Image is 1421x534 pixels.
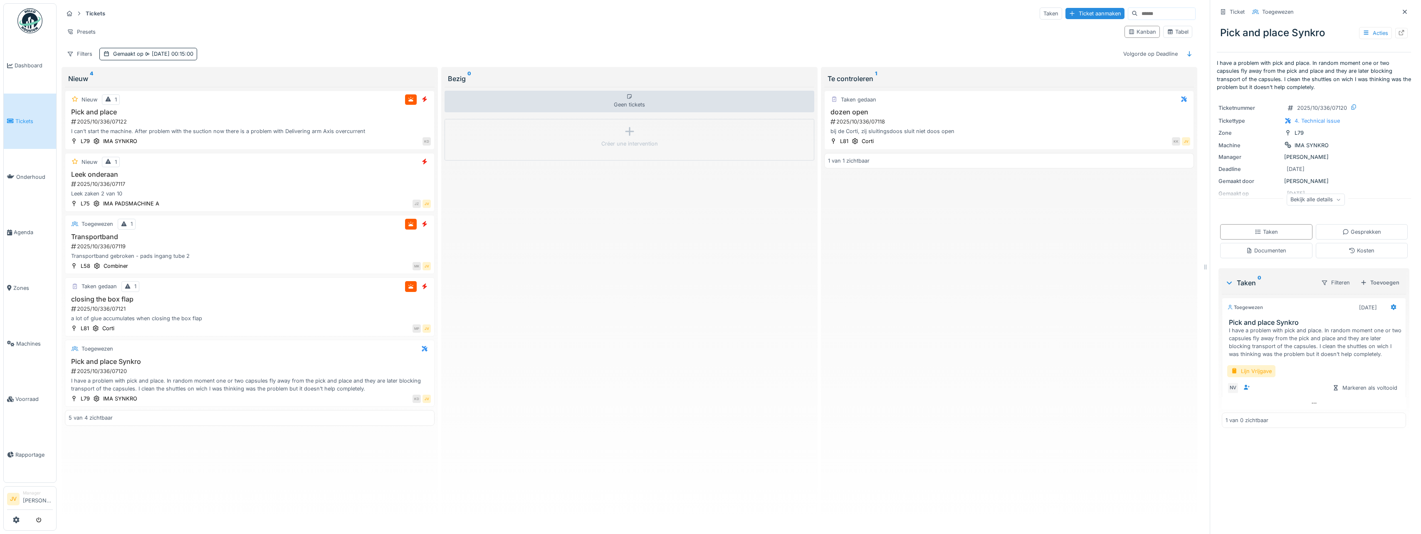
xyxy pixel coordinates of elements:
div: 2025/10/336/07119 [70,242,431,250]
div: 2025/10/336/07121 [70,305,431,313]
div: Manager [23,490,53,496]
span: Dashboard [15,62,53,69]
div: L79 [81,395,90,403]
img: Badge_color-CXgf-gQk.svg [17,8,42,33]
div: I have a problem with pick and place. In random moment one or two capsules fly away from the pick... [69,377,431,393]
div: IMA SYNKRO [103,395,137,403]
div: Tabel [1167,28,1189,36]
div: Gemaakt op [113,50,193,58]
div: Corti [862,137,874,145]
div: 5 van 4 zichtbaar [69,414,113,422]
div: IMA SYNKRO [103,137,137,145]
div: I can’t start the machine. After problem with the suction now there is a problem with Delivering ... [69,127,431,135]
div: Ticketnummer [1218,104,1281,112]
li: JV [7,493,20,505]
div: Nieuw [68,74,431,84]
sup: 0 [1258,278,1261,288]
li: [PERSON_NAME] [23,490,53,508]
h3: Pick and place Synkro [69,358,431,366]
div: JV [423,200,431,208]
div: 1 [134,282,136,290]
div: NV [1227,382,1239,394]
div: Acties [1359,27,1392,39]
div: 2025/10/336/07120 [1297,104,1347,112]
div: JV [1182,137,1190,146]
div: Leek zaken 2 van 10 [69,190,431,198]
div: 2025/10/336/07117 [70,180,431,188]
div: JV [423,395,431,403]
div: Zone [1218,129,1281,137]
div: Documenten [1246,247,1286,255]
h3: dozen open [828,108,1190,116]
h3: Leek onderaan [69,171,431,178]
div: MK [413,262,421,270]
div: Te controleren [828,74,1191,84]
div: L79 [1295,129,1304,137]
span: Voorraad [15,395,53,403]
div: JZ [413,200,421,208]
div: Toegewezen [1262,8,1294,16]
div: [PERSON_NAME] [1218,177,1409,185]
div: Lijn Vrijgave [1227,365,1275,377]
div: Manager [1218,153,1281,161]
div: KK [1172,137,1180,146]
h3: closing the box flap [69,295,431,303]
div: Transportband gebroken - pads ingang tube 2 [69,252,431,260]
div: L79 [81,137,90,145]
span: Rapportage [15,451,53,459]
div: Combiner [104,262,128,270]
div: Kanban [1128,28,1156,36]
div: 4. Technical issue [1295,117,1340,125]
a: Onderhoud [4,149,56,205]
h3: Pick and place [69,108,431,116]
div: Taken gedaan [82,282,117,290]
div: Créer une intervention [601,140,658,148]
div: JV [423,324,431,333]
div: Filteren [1317,277,1354,289]
div: Presets [63,26,99,38]
div: L58 [81,262,90,270]
span: Machines [16,340,53,348]
strong: Tickets [82,10,109,17]
div: [DATE] [1287,165,1305,173]
a: Dashboard [4,38,56,94]
div: Toegewezen [1227,304,1263,311]
div: Markeren als voltooid [1329,382,1401,393]
div: bij de Corti, zij sluitingsdoos sluit niet doos open [828,127,1190,135]
h3: Pick and place Synkro [1229,319,1402,326]
div: L81 [840,137,848,145]
div: L75 [81,200,90,208]
div: KD [423,137,431,146]
div: Taken [1255,228,1278,236]
div: [PERSON_NAME] [1218,153,1409,161]
div: Deadline [1218,165,1281,173]
span: [DATE] 00:15:00 [143,51,193,57]
div: Bekijk alle details [1287,193,1345,205]
div: Taken [1040,7,1062,20]
span: Zones [13,284,53,292]
div: Toegewezen [82,345,113,353]
a: Voorraad [4,371,56,427]
div: 1 [131,220,133,228]
div: Ticket [1230,8,1245,16]
div: Nieuw [82,158,97,166]
div: Kosten [1349,247,1374,255]
div: MP [413,324,421,333]
div: JV [423,262,431,270]
div: 1 [115,96,117,104]
div: Tickettype [1218,117,1281,125]
div: 2025/10/336/07118 [830,118,1190,126]
div: a lot of glue accumulates when closing the box flap [69,314,431,322]
a: Rapportage [4,427,56,483]
div: Toegewezen [82,220,113,228]
div: Nieuw [82,96,97,104]
div: 2025/10/336/07120 [70,367,431,375]
div: Machine [1218,141,1281,149]
div: Corti [102,324,114,332]
div: Gemaakt door [1218,177,1281,185]
sup: 0 [467,74,471,84]
div: L81 [81,324,89,332]
div: Taken [1225,278,1314,288]
a: Agenda [4,205,56,260]
div: [DATE] [1359,304,1377,311]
